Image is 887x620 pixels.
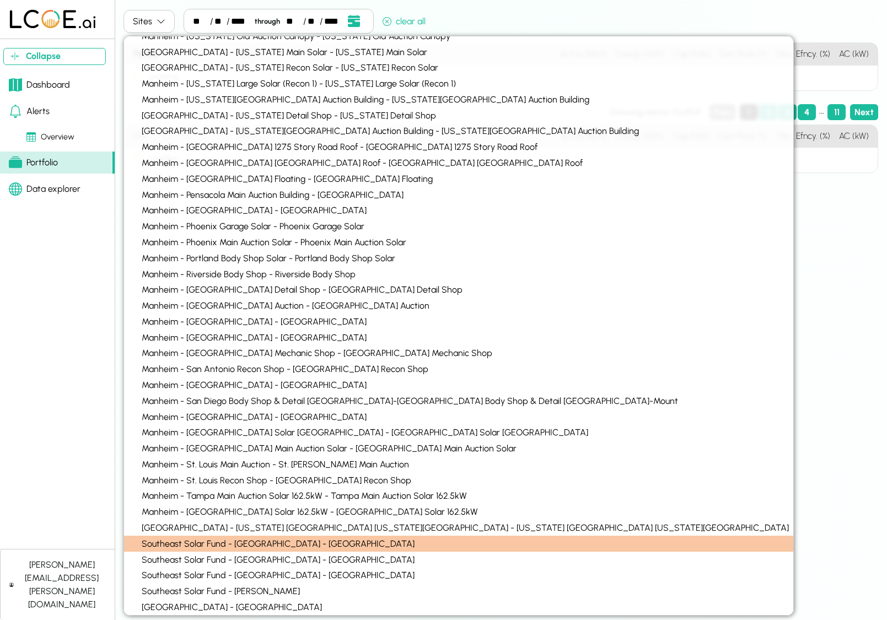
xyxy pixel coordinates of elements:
[772,125,835,148] h4: Obv. Efncy. (%)
[303,15,307,28] div: /
[250,16,284,26] div: through
[124,107,793,123] div: [GEOGRAPHIC_DATA] - [US_STATE] Detail Shop - [US_STATE] Detail Shop
[124,457,793,473] div: Manheim - St. Louis Main Auction - St. [PERSON_NAME] Main Auction
[124,28,793,44] div: Manheim - [US_STATE] Old Auction Canopy - [US_STATE] Old Auction Canopy
[124,219,793,235] div: Manheim - Phoenix Garage Solar - Phoenix Garage Solar
[124,536,793,552] div: Southeast Solar Fund - [GEOGRAPHIC_DATA] - [GEOGRAPHIC_DATA]
[231,15,249,28] div: year,
[798,104,816,120] button: Page 4
[193,15,208,28] div: month,
[817,104,826,120] div: ...
[124,362,793,378] div: Manheim - San Antonio Recon Shop - [GEOGRAPHIC_DATA] Recon Shop
[124,441,793,457] div: Manheim - [GEOGRAPHIC_DATA] Main Auction Solar - [GEOGRAPHIC_DATA] Main Auction Solar
[124,123,793,139] div: [GEOGRAPHIC_DATA] - [US_STATE][GEOGRAPHIC_DATA] Auction Building - [US_STATE][GEOGRAPHIC_DATA] Au...
[124,155,793,171] div: Manheim - [GEOGRAPHIC_DATA] [GEOGRAPHIC_DATA] Roof - [GEOGRAPHIC_DATA] [GEOGRAPHIC_DATA] Roof
[124,266,793,282] div: Manheim - Riverside Body Shop - Riverside Body Shop
[18,558,106,611] div: [PERSON_NAME][EMAIL_ADDRESS][PERSON_NAME][DOMAIN_NAME]
[9,105,50,118] div: Alerts
[124,552,793,568] div: Southeast Solar Fund - [GEOGRAPHIC_DATA] - [GEOGRAPHIC_DATA]
[124,346,793,362] div: Manheim - [GEOGRAPHIC_DATA] Mechanic Shop - [GEOGRAPHIC_DATA] Mechanic Shop
[124,584,793,600] div: Southeast Solar Fund - [PERSON_NAME]
[124,472,793,488] div: Manheim - St. Louis Recon Shop - [GEOGRAPHIC_DATA] Recon Shop
[320,15,323,28] div: /
[124,314,793,330] div: Manheim - [GEOGRAPHIC_DATA] - [GEOGRAPHIC_DATA]
[850,104,878,120] button: Next
[124,282,793,298] div: Manheim - [GEOGRAPHIC_DATA] Detail Shop - [GEOGRAPHIC_DATA] Detail Shop
[383,15,426,28] div: clear all
[835,125,878,148] h4: AC (kW)
[3,48,106,65] button: Collapse
[124,187,793,203] div: Manheim - Pensacola Main Auction Building - [GEOGRAPHIC_DATA]
[210,15,213,28] div: /
[124,409,793,425] div: Manheim - [GEOGRAPHIC_DATA] - [GEOGRAPHIC_DATA]
[214,15,225,28] div: day,
[26,131,74,143] div: Overview
[124,44,793,60] div: [GEOGRAPHIC_DATA] - [US_STATE] Main Solar - [US_STATE] Main Solar
[124,378,793,393] div: Manheim - [GEOGRAPHIC_DATA] - [GEOGRAPHIC_DATA]
[124,330,793,346] div: Manheim - [GEOGRAPHIC_DATA] - [GEOGRAPHIC_DATA]
[124,488,793,504] div: Manheim - Tampa Main Auction Solar 162.5kW - Tampa Main Auction Solar 162.5kW
[308,15,318,28] div: day,
[124,504,793,520] div: Manheim - [GEOGRAPHIC_DATA] Solar 162.5kW - [GEOGRAPHIC_DATA] Solar 162.5kW
[124,250,793,266] div: Manheim - Portland Body Shop Solar - Portland Body Shop Solar
[124,568,793,584] div: Southeast Solar Fund - [GEOGRAPHIC_DATA] - [GEOGRAPHIC_DATA]
[827,104,846,120] button: Page 11
[324,15,342,28] div: year,
[124,171,793,187] div: Manheim - [GEOGRAPHIC_DATA] Floating - [GEOGRAPHIC_DATA] Floating
[133,15,152,28] div: Sites
[124,298,793,314] div: Manheim - [GEOGRAPHIC_DATA] Auction - [GEOGRAPHIC_DATA] Auction
[124,600,793,616] div: [GEOGRAPHIC_DATA] - [GEOGRAPHIC_DATA]
[124,76,793,92] div: Manheim - [US_STATE] Large Solar (Recon 1) - [US_STATE] Large Solar (Recon 1)
[286,15,302,28] div: month,
[124,60,793,76] div: [GEOGRAPHIC_DATA] - [US_STATE] Recon Solar - [US_STATE] Recon Solar
[124,520,793,536] div: [GEOGRAPHIC_DATA] - [US_STATE] [GEOGRAPHIC_DATA] [US_STATE][GEOGRAPHIC_DATA] - [US_STATE] [GEOGRA...
[124,92,793,108] div: Manheim - [US_STATE][GEOGRAPHIC_DATA] Auction Building - [US_STATE][GEOGRAPHIC_DATA] Auction Buil...
[343,14,364,29] button: Open date picker
[124,203,793,219] div: Manheim - [GEOGRAPHIC_DATA] - [GEOGRAPHIC_DATA]
[9,182,80,196] div: Data explorer
[124,235,793,251] div: Manheim - Phoenix Main Auction Solar - Phoenix Main Auction Solar
[9,156,58,169] div: Portfolio
[124,139,793,155] div: Manheim - [GEOGRAPHIC_DATA] 1275 Story Road Roof - [GEOGRAPHIC_DATA] 1275 Story Road Roof
[124,393,793,409] div: Manheim - San Diego Body Shop & Detail [GEOGRAPHIC_DATA]-[GEOGRAPHIC_DATA] Body Shop & Detail [GE...
[772,43,835,66] h4: Obv. Efncy. (%)
[9,78,70,91] div: Dashboard
[227,15,230,28] div: /
[835,43,878,66] h4: AC (kW)
[124,425,793,441] div: Manheim - [GEOGRAPHIC_DATA] Solar [GEOGRAPHIC_DATA] - [GEOGRAPHIC_DATA] Solar [GEOGRAPHIC_DATA]
[378,13,430,34] button: clear all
